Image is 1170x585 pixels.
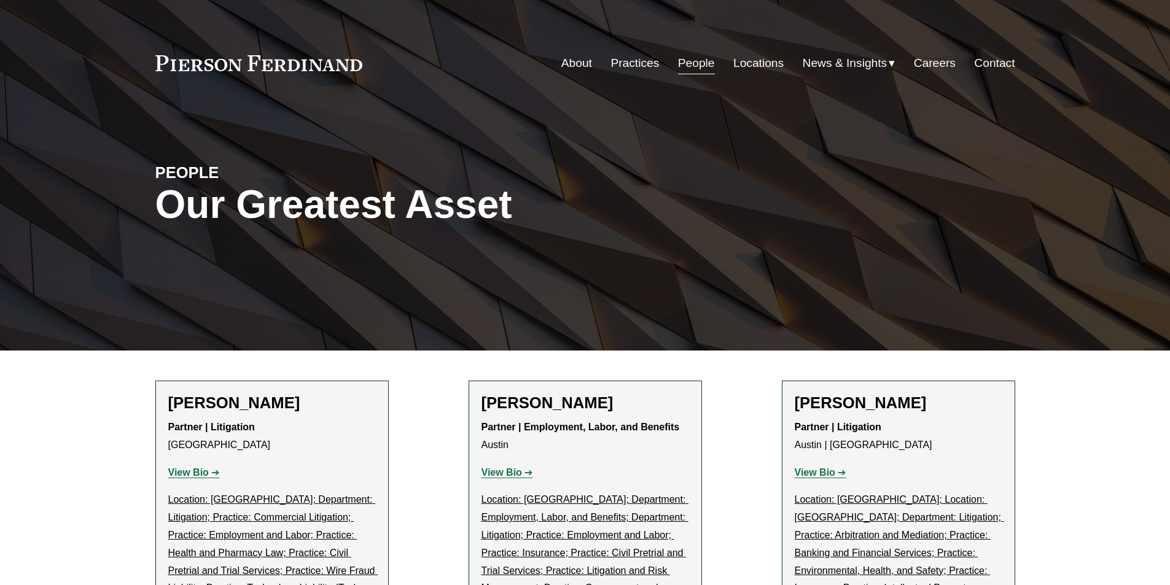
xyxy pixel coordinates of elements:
[482,467,533,478] a: View Bio
[482,393,689,413] h2: [PERSON_NAME]
[168,422,255,432] strong: Partner | Litigation
[168,419,376,454] p: [GEOGRAPHIC_DATA]
[482,419,689,454] p: Austin
[803,52,895,75] a: folder dropdown
[795,422,881,432] strong: Partner | Litigation
[482,467,522,478] strong: View Bio
[795,393,1002,413] h2: [PERSON_NAME]
[733,52,784,75] a: Locations
[168,393,376,413] h2: [PERSON_NAME]
[168,467,209,478] strong: View Bio
[155,182,728,227] h1: Our Greatest Asset
[482,422,680,432] strong: Partner | Employment, Labor, and Benefits
[795,467,846,478] a: View Bio
[678,52,715,75] a: People
[914,52,956,75] a: Careers
[795,419,1002,454] p: Austin | [GEOGRAPHIC_DATA]
[168,467,220,478] a: View Bio
[561,52,592,75] a: About
[610,52,659,75] a: Practices
[795,467,835,478] strong: View Bio
[155,163,370,182] h4: PEOPLE
[974,52,1015,75] a: Contact
[803,53,887,74] span: News & Insights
